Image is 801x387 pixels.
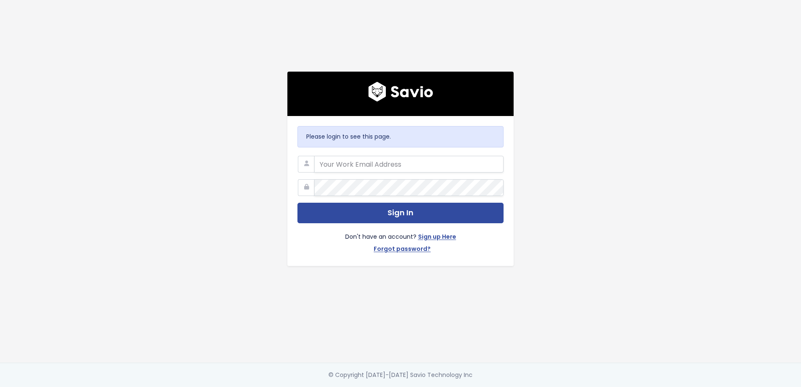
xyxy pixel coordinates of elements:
button: Sign In [297,203,504,223]
div: © Copyright [DATE]-[DATE] Savio Technology Inc [328,370,473,380]
input: Your Work Email Address [314,156,504,173]
p: Please login to see this page. [306,132,495,142]
img: logo600x187.a314fd40982d.png [368,82,433,102]
a: Sign up Here [418,232,456,244]
div: Don't have an account? [297,223,504,256]
a: Forgot password? [374,244,431,256]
